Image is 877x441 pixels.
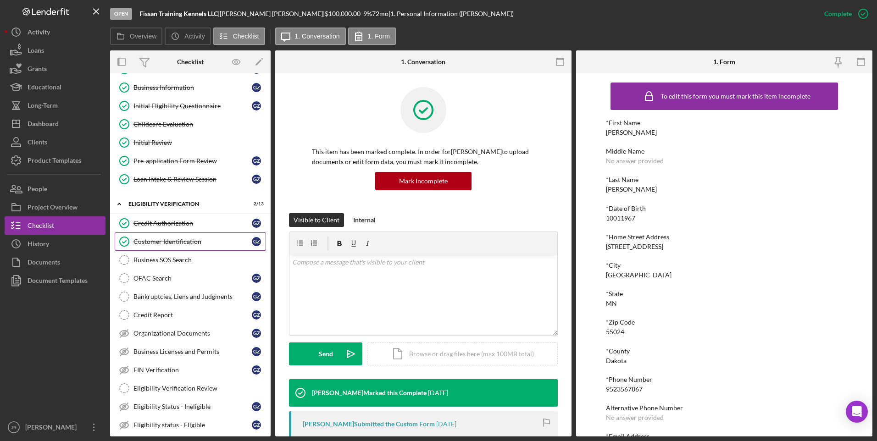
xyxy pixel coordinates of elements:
[846,401,868,423] div: Open Intercom Messenger
[661,93,810,100] div: To edit this form you must mark this item incomplete
[5,216,105,235] button: Checklist
[606,300,617,307] div: MN
[606,319,843,326] div: *Zip Code
[220,10,325,17] div: [PERSON_NAME] [PERSON_NAME] |
[606,215,635,222] div: 10011967
[5,78,105,96] button: Educational
[319,342,333,365] div: Send
[5,271,105,290] button: Document Templates
[375,172,472,190] button: Mark Incomplete
[372,10,389,17] div: 72 mo
[5,180,105,198] a: People
[133,102,252,110] div: Initial Eligibility Questionnaire
[368,33,390,40] label: 1. Form
[115,342,266,361] a: Business Licenses and PermitsGZ
[824,5,852,23] div: Complete
[11,425,17,430] text: JR
[133,157,252,165] div: Pre-application Form Review
[606,233,843,241] div: *Home Street Address
[606,347,843,355] div: *County
[115,251,266,269] a: Business SOS Search
[289,213,344,227] button: Visible to Client
[252,175,261,184] div: G Z
[252,274,261,283] div: G Z
[252,329,261,338] div: G Z
[606,205,843,212] div: *Date of Birth
[5,133,105,151] a: Clients
[815,5,872,23] button: Complete
[5,235,105,253] a: History
[28,78,61,99] div: Educational
[139,10,218,17] b: Fissan Training Kennels LLC
[28,96,58,117] div: Long-Term
[165,28,211,45] button: Activity
[133,403,252,410] div: Eligibility Status - Ineligible
[428,389,448,397] time: 2025-08-18 19:43
[115,324,266,342] a: Organizational DocumentsGZ
[28,216,54,237] div: Checklist
[5,41,105,60] button: Loans
[295,33,340,40] label: 1. Conversation
[252,292,261,301] div: G Z
[115,416,266,434] a: Eligibility status - EligibleGZ
[28,60,47,80] div: Grants
[606,157,664,165] div: No answer provided
[133,121,266,128] div: Childcare Evaluation
[133,275,252,282] div: OFAC Search
[115,232,266,251] a: Customer IdentificationGZ
[363,10,372,17] div: 9 %
[252,365,261,375] div: G Z
[5,96,105,115] a: Long-Term
[349,213,380,227] button: Internal
[606,386,643,393] div: 9523567867
[28,133,47,154] div: Clients
[289,342,362,365] button: Send
[252,402,261,411] div: G Z
[606,376,843,383] div: *Phone Number
[5,253,105,271] button: Documents
[115,78,266,97] a: Business InformationGZ
[606,290,843,298] div: *State
[5,198,105,216] button: Project Overview
[294,213,339,227] div: Visible to Client
[303,420,435,428] div: [PERSON_NAME] Submitted the Custom Form
[606,414,664,421] div: No answer provided
[133,348,252,355] div: Business Licenses and Permits
[5,60,105,78] button: Grants
[115,379,266,397] a: Eligibility Verification Review
[325,10,363,17] div: $100,000.00
[606,186,657,193] div: [PERSON_NAME]
[28,198,78,219] div: Project Overview
[115,361,266,379] a: EIN VerificationGZ
[115,115,266,133] a: Childcare Evaluation
[348,28,396,45] button: 1. Form
[177,58,204,66] div: Checklist
[115,269,266,287] a: OFAC SearchGZ
[115,133,266,152] a: Initial Review
[312,389,427,397] div: [PERSON_NAME] Marked this Complete
[5,151,105,170] button: Product Templates
[128,201,241,207] div: Eligibility Verification
[133,311,252,319] div: Credit Report
[115,97,266,115] a: Initial Eligibility QuestionnaireGZ
[606,176,843,183] div: *Last Name
[133,139,266,146] div: Initial Review
[133,293,252,300] div: Bankruptcies, Liens and Judgments
[606,271,672,279] div: [GEOGRAPHIC_DATA]
[110,8,132,20] div: Open
[133,238,252,245] div: Customer Identification
[5,115,105,133] button: Dashboard
[401,58,445,66] div: 1. Conversation
[23,418,83,439] div: [PERSON_NAME]
[606,328,624,336] div: 55024
[133,220,252,227] div: Credit Authorization
[139,10,220,17] div: |
[713,58,735,66] div: 1. Form
[115,152,266,170] a: Pre-application Form ReviewGZ
[213,28,265,45] button: Checklist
